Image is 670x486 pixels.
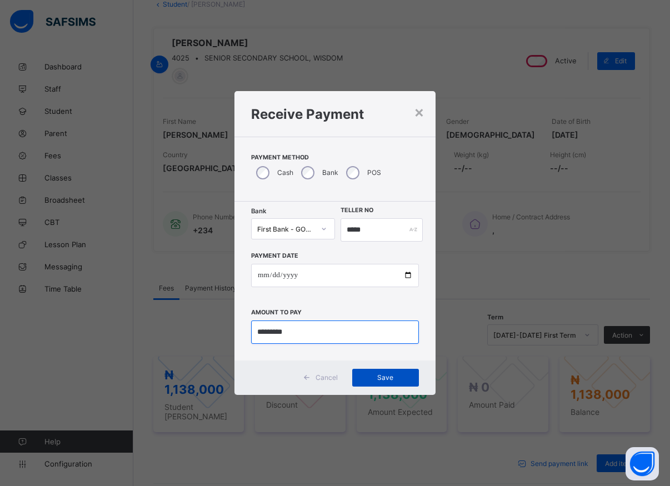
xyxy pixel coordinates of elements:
label: Cash [277,168,293,177]
span: Payment Method [251,154,419,161]
div: First Bank - GOOD SHEPHERD SCHOOLS [257,224,314,233]
h1: Receive Payment [251,106,419,122]
label: Payment Date [251,252,298,259]
button: Open asap [626,447,659,480]
span: Bank [251,207,266,215]
div: × [414,102,424,121]
span: Save [361,373,411,382]
label: POS [367,168,381,177]
span: Cancel [316,373,338,382]
label: Teller No [341,207,373,214]
label: Amount to pay [251,309,302,316]
label: Bank [322,168,338,177]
